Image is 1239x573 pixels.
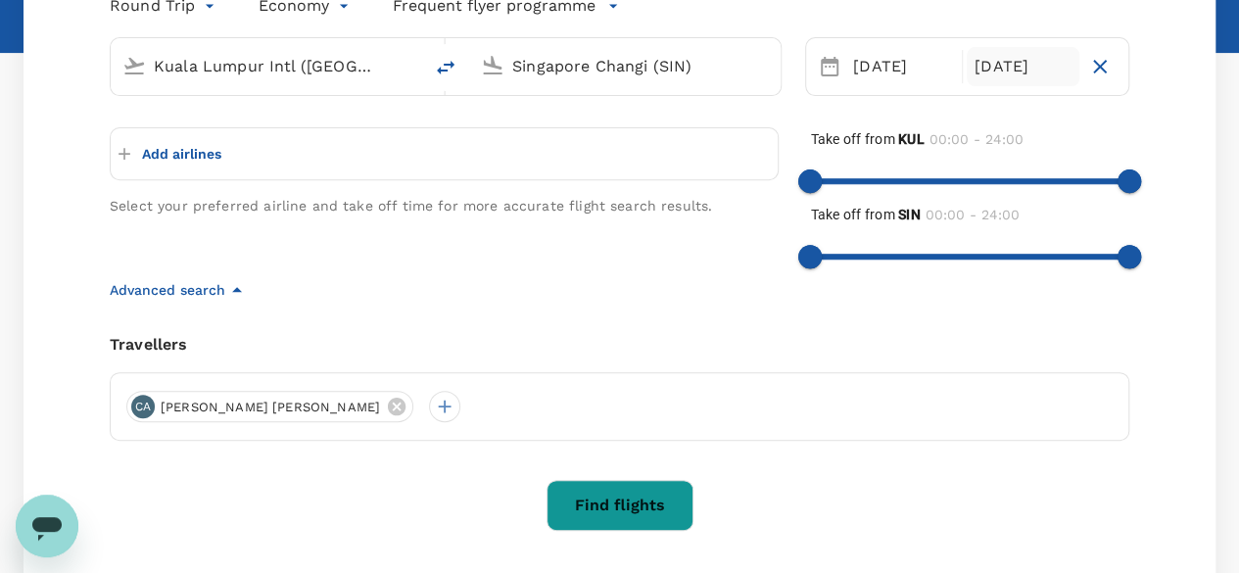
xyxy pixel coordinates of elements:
[898,207,921,222] b: SIN
[547,480,693,531] button: Find flights
[149,398,392,417] span: [PERSON_NAME] [PERSON_NAME]
[110,278,249,302] button: Advanced search
[845,47,958,86] div: [DATE]
[408,64,412,68] button: Open
[110,333,1129,357] div: Travellers
[512,51,739,81] input: Going to
[131,395,155,418] div: CA
[967,47,1079,86] div: [DATE]
[142,144,221,164] p: Add airlines
[810,131,924,147] span: Take off from
[16,495,78,557] iframe: Button to launch messaging window
[126,391,413,422] div: CA[PERSON_NAME] [PERSON_NAME]
[929,131,1024,147] span: 00:00 - 24:00
[110,280,225,300] p: Advanced search
[119,136,221,171] button: Add airlines
[926,207,1020,222] span: 00:00 - 24:00
[422,44,469,91] button: delete
[810,207,920,222] span: Take off from
[767,64,771,68] button: Open
[154,51,381,81] input: Depart from
[898,131,925,147] b: KUL
[110,196,779,215] p: Select your preferred airline and take off time for more accurate flight search results.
